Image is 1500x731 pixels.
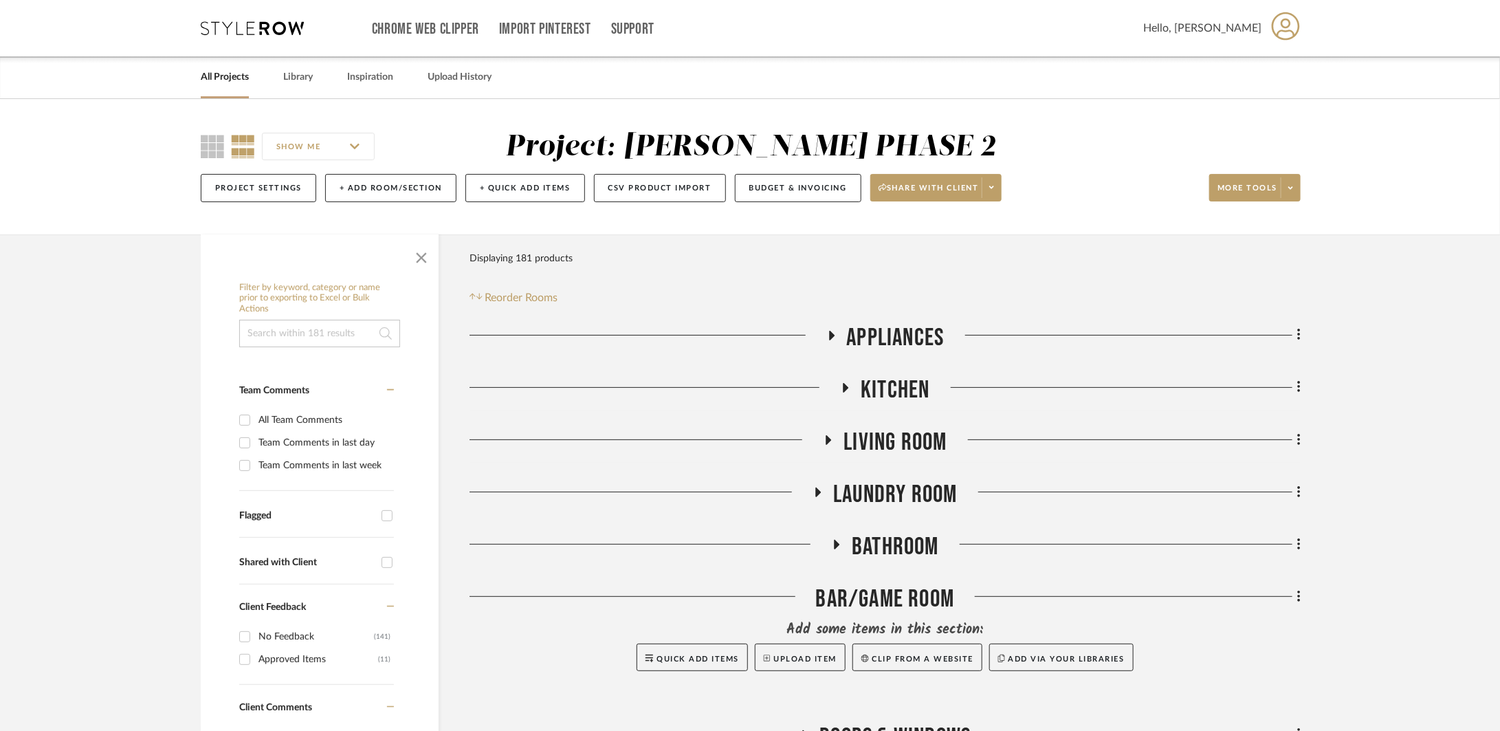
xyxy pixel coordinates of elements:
[374,626,390,648] div: (141)
[470,620,1301,640] div: Add some items in this section:
[470,245,573,272] div: Displaying 181 products
[378,648,390,670] div: (11)
[843,428,947,457] span: Living Room
[1209,174,1301,201] button: More tools
[325,174,456,202] button: + Add Room/Section
[239,386,309,395] span: Team Comments
[637,644,748,671] button: Quick Add Items
[470,290,558,306] button: Reorder Rooms
[239,703,312,712] span: Client Comments
[735,174,861,202] button: Budget & Invoicing
[499,23,591,35] a: Import Pinterest
[239,510,375,522] div: Flagged
[879,183,979,204] span: Share with client
[465,174,585,202] button: + Quick Add Items
[1143,20,1261,36] span: Hello, [PERSON_NAME]
[852,644,982,671] button: Clip from a website
[239,602,306,612] span: Client Feedback
[847,323,945,353] span: Appliances
[258,432,390,454] div: Team Comments in last day
[485,290,558,306] span: Reorder Rooms
[1217,183,1277,204] span: More tools
[239,283,400,315] h6: Filter by keyword, category or name prior to exporting to Excel or Bulk Actions
[852,532,939,562] span: Bathroom
[347,68,393,87] a: Inspiration
[372,23,479,35] a: Chrome Web Clipper
[989,644,1134,671] button: Add via your libraries
[201,68,249,87] a: All Projects
[505,133,996,162] div: Project: [PERSON_NAME] PHASE 2
[258,455,390,477] div: Team Comments in last week
[594,174,726,202] button: CSV Product Import
[755,644,846,671] button: Upload Item
[870,174,1002,201] button: Share with client
[611,23,654,35] a: Support
[239,557,375,569] div: Shared with Client
[861,375,929,405] span: Kitchen
[657,655,739,663] span: Quick Add Items
[258,626,374,648] div: No Feedback
[258,648,378,670] div: Approved Items
[833,480,957,510] span: Laundry Room
[408,241,435,269] button: Close
[258,409,390,431] div: All Team Comments
[201,174,316,202] button: Project Settings
[283,68,313,87] a: Library
[428,68,492,87] a: Upload History
[239,320,400,347] input: Search within 181 results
